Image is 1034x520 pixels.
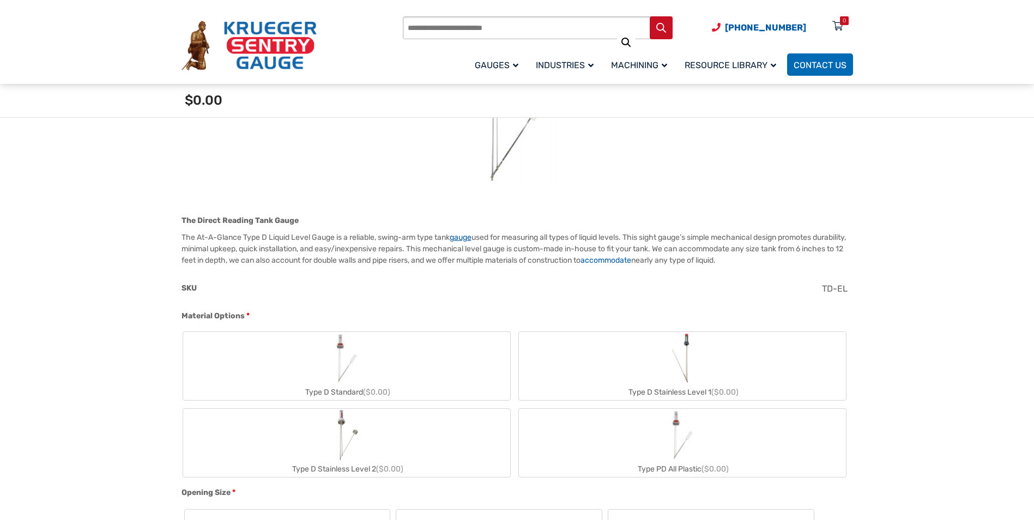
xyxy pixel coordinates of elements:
[232,487,235,498] abbr: required
[363,388,390,397] span: ($0.00)
[183,461,510,477] div: Type D Stainless Level 2
[182,311,245,321] span: Material Options
[183,384,510,400] div: Type D Standard
[604,52,678,77] a: Machining
[182,283,197,293] span: SKU
[182,216,299,225] strong: The Direct Reading Tank Gauge
[182,232,853,266] p: The At-A-Glance Type D Liquid Level Gauge is a reliable, swing-arm type tank used for measuring a...
[725,22,806,33] span: [PHONE_NUMBER]
[185,93,222,108] span: $0.00
[685,60,776,70] span: Resource Library
[794,60,846,70] span: Contact Us
[822,283,848,294] span: TD-EL
[182,21,317,71] img: Krueger Sentry Gauge
[246,310,250,322] abbr: required
[183,332,510,400] label: Type D Standard
[787,53,853,76] a: Contact Us
[519,384,846,400] div: Type D Stainless Level 1
[581,256,631,265] a: accommodate
[468,52,529,77] a: Gauges
[182,488,231,497] span: Opening Size
[475,60,518,70] span: Gauges
[376,464,403,474] span: ($0.00)
[519,332,846,400] label: Type D Stainless Level 1
[711,388,739,397] span: ($0.00)
[450,233,471,242] a: gauge
[702,464,729,474] span: ($0.00)
[678,52,787,77] a: Resource Library
[616,33,636,52] a: View full-screen image gallery
[712,21,806,34] a: Phone Number (920) 434-8860
[668,332,697,384] img: Chemical Sight Gauge
[536,60,594,70] span: Industries
[519,409,846,477] label: Type PD All Plastic
[843,16,846,25] div: 0
[611,60,667,70] span: Machining
[519,461,846,477] div: Type PD All Plastic
[529,52,604,77] a: Industries
[183,409,510,477] label: Type D Stainless Level 2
